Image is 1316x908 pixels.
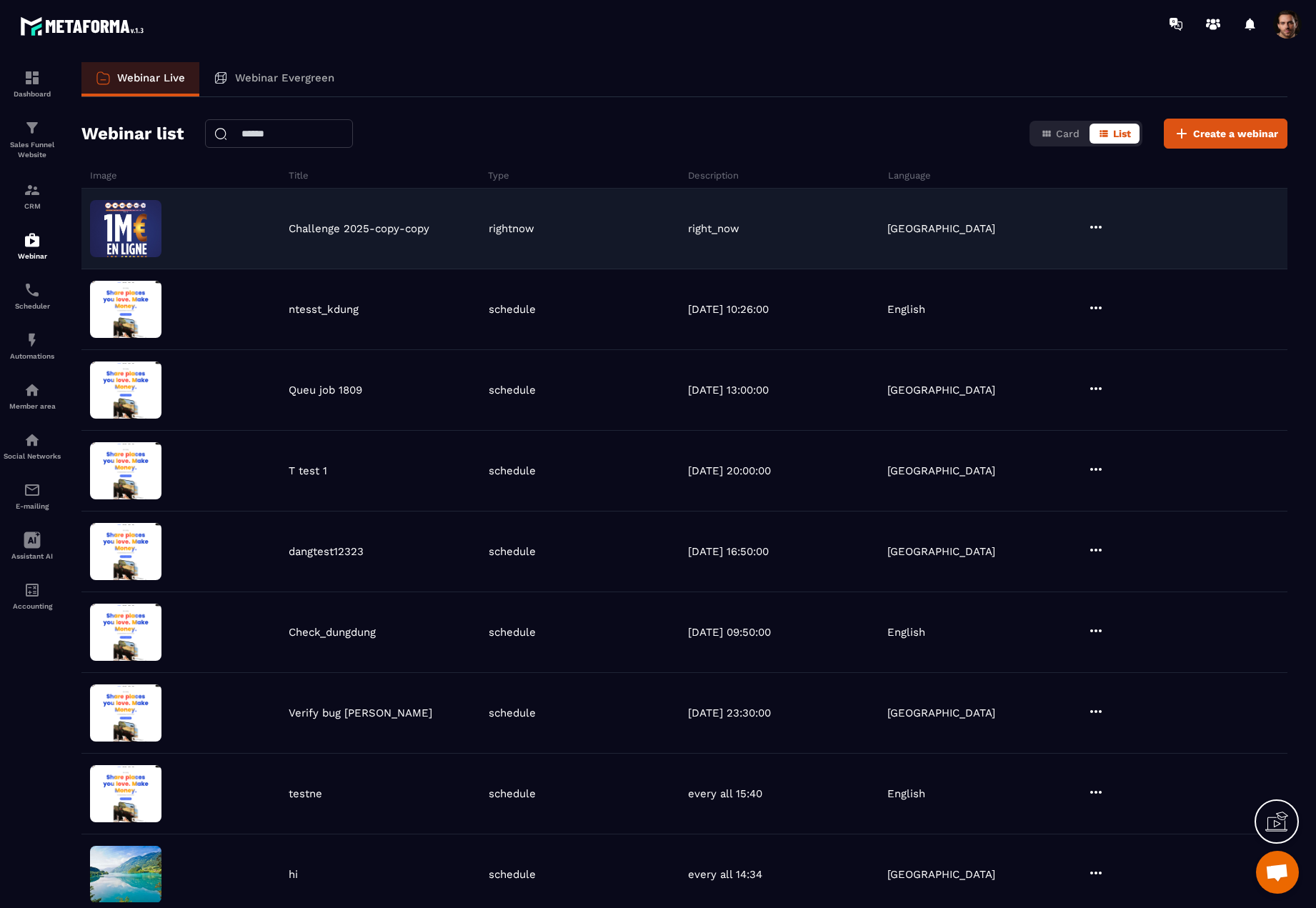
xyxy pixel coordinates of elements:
a: accountantaccountantAccounting [4,571,61,621]
p: Verify bug [PERSON_NAME] [289,707,432,719]
p: hi [289,868,298,881]
p: English [887,787,925,800]
p: [DATE] 16:50:00 [688,545,769,558]
p: CRM [4,202,61,210]
img: social-network [24,431,41,449]
img: webinar-background [90,846,161,903]
a: automationsautomationsWebinar [4,221,61,271]
p: every all 14:34 [688,868,762,881]
p: Queu job 1809 [289,384,362,396]
a: Webinar Live [81,62,199,96]
span: Create a webinar [1193,126,1278,141]
p: schedule [489,626,536,639]
h2: Webinar list [81,119,184,148]
p: [GEOGRAPHIC_DATA] [887,222,995,235]
a: Assistant AI [4,521,61,571]
p: schedule [489,545,536,558]
button: Create a webinar [1164,119,1287,149]
p: English [887,626,925,639]
img: automations [24,381,41,399]
img: webinar-background [90,523,161,580]
p: English [887,303,925,316]
img: webinar-background [90,281,161,338]
p: Assistant AI [4,552,61,560]
img: webinar-background [90,361,161,419]
div: Open chat [1256,851,1299,894]
p: Social Networks [4,452,61,460]
p: [GEOGRAPHIC_DATA] [887,868,995,881]
p: [GEOGRAPHIC_DATA] [887,464,995,477]
img: webinar-background [90,200,161,257]
p: rightnow [489,222,534,235]
a: formationformationDashboard [4,59,61,109]
img: webinar-background [90,765,161,822]
p: ntesst_kdung [289,303,359,316]
p: T test 1 [289,464,327,477]
img: webinar-background [90,684,161,742]
a: automationsautomationsAutomations [4,321,61,371]
p: Accounting [4,602,61,610]
p: [DATE] 23:30:00 [688,707,771,719]
p: [GEOGRAPHIC_DATA] [887,384,995,396]
h6: Image [90,170,285,181]
p: Dashboard [4,90,61,98]
p: [DATE] 20:00:00 [688,464,771,477]
span: Card [1056,128,1080,139]
p: every all 15:40 [688,787,762,800]
p: schedule [489,787,536,800]
button: List [1090,124,1140,144]
p: Webinar [4,252,61,260]
p: Member area [4,402,61,410]
p: Automations [4,352,61,360]
h6: Title [289,170,485,181]
img: automations [24,331,41,349]
p: schedule [489,868,536,881]
p: [GEOGRAPHIC_DATA] [887,707,995,719]
a: social-networksocial-networkSocial Networks [4,421,61,471]
p: Scheduler [4,302,61,310]
p: testne [289,787,322,800]
span: List [1113,128,1131,139]
img: logo [20,13,149,39]
p: E-mailing [4,502,61,510]
img: accountant [24,582,41,599]
p: right_now [688,222,739,235]
img: automations [24,231,41,249]
p: Webinar Live [117,71,185,84]
p: schedule [489,707,536,719]
img: webinar-background [90,442,161,499]
button: Card [1032,124,1088,144]
img: scheduler [24,281,41,299]
img: formation [24,181,41,199]
p: Check_dungdung [289,626,376,639]
h6: Language [888,170,1085,181]
a: schedulerschedulerScheduler [4,271,61,321]
img: webinar-background [90,604,161,661]
p: [DATE] 10:26:00 [688,303,769,316]
p: schedule [489,303,536,316]
p: schedule [489,464,536,477]
p: [DATE] 13:00:00 [688,384,769,396]
h6: Type [488,170,684,181]
img: formation [24,69,41,86]
a: formationformationCRM [4,171,61,221]
p: [DATE] 09:50:00 [688,626,771,639]
p: [GEOGRAPHIC_DATA] [887,545,995,558]
p: dangtest12323 [289,545,364,558]
img: formation [24,119,41,136]
p: Sales Funnel Website [4,140,61,160]
p: schedule [489,384,536,396]
p: Webinar Evergreen [235,71,334,84]
p: Challenge 2025-copy-copy [289,222,429,235]
a: automationsautomationsMember area [4,371,61,421]
a: formationformationSales Funnel Website [4,109,61,171]
img: email [24,482,41,499]
a: emailemailE-mailing [4,471,61,521]
h6: Description [688,170,884,181]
